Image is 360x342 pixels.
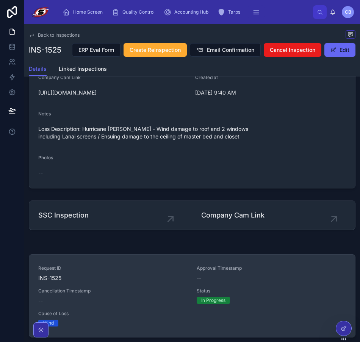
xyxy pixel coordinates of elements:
[29,45,61,55] h1: INS-1525
[72,43,121,57] button: ERP Eval Form
[192,201,355,230] a: Company Cam Link
[270,46,315,54] span: Cancel Inspection
[197,274,201,282] span: --
[124,43,187,57] button: Create Reinspection
[29,32,80,38] a: Back to Inspections
[38,169,43,177] span: --
[29,255,355,337] a: Request IDINS-1525Approval Timestamp--Cancellation Timestamp--StatusIn ProgressCause of LossWind
[73,9,103,15] span: Home Screen
[30,6,50,18] img: App logo
[59,62,107,77] a: Linked Inspections
[38,265,188,271] span: Request ID
[345,9,351,15] span: CB
[228,9,240,15] span: Tarps
[29,201,192,230] a: SSC Inspection
[38,125,346,140] span: Loss Description: Hurricane [PERSON_NAME] - Wind damage to roof and 2 windows including Lanai scr...
[59,65,107,73] span: Linked Inspections
[38,288,188,294] span: Cancellation Timestamp
[264,43,321,57] button: Cancel Inspection
[174,9,208,15] span: Accounting Hub
[215,5,246,19] a: Tarps
[60,5,108,19] a: Home Screen
[29,65,47,73] span: Details
[38,155,53,160] span: Photos
[38,32,80,38] span: Back to Inspections
[110,5,160,19] a: Quality Control
[197,288,346,294] span: Status
[38,274,188,282] span: INS-1525
[56,4,313,20] div: scrollable content
[207,46,254,54] span: Email Confirmation
[130,46,181,54] span: Create Reinspection
[78,46,114,54] span: ERP Eval Form
[324,43,355,57] button: Edit
[195,89,346,96] span: [DATE] 9:40 AM
[190,43,261,57] button: Email Confirmation
[161,5,214,19] a: Accounting Hub
[38,111,51,117] span: Notes
[201,297,225,304] div: In Progress
[197,265,346,271] span: Approval Timestamp
[38,210,183,221] span: SSC Inspection
[38,311,188,317] span: Cause of Loss
[29,62,47,76] a: Details
[201,210,346,221] span: Company Cam Link
[38,297,43,305] span: --
[43,320,54,326] div: Wind
[195,75,218,80] span: Created at
[38,89,189,96] span: [URL][DOMAIN_NAME]
[122,9,155,15] span: Quality Control
[38,75,81,80] span: Company Cam Link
